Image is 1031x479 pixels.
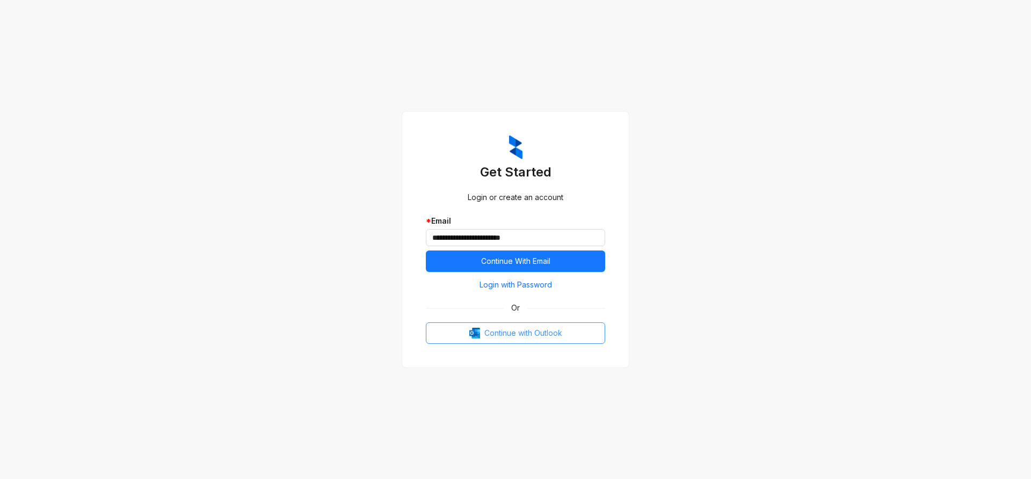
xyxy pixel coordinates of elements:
[504,302,527,314] span: Or
[484,327,562,339] span: Continue with Outlook
[426,276,605,293] button: Login with Password
[469,328,480,338] img: Outlook
[426,215,605,227] div: Email
[426,322,605,344] button: OutlookContinue with Outlook
[426,164,605,181] h3: Get Started
[509,135,522,160] img: ZumaIcon
[481,255,550,267] span: Continue With Email
[480,279,552,291] span: Login with Password
[426,191,605,203] div: Login or create an account
[426,250,605,272] button: Continue With Email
